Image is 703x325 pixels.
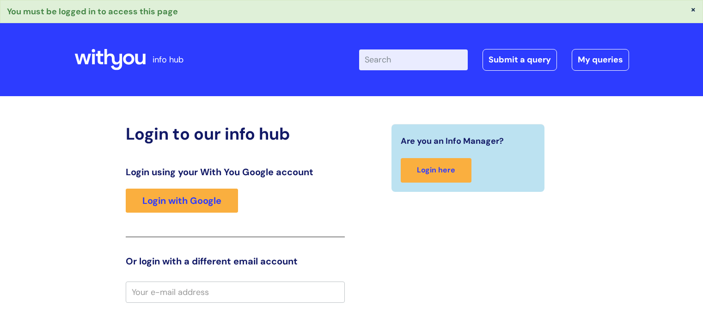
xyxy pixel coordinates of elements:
[483,49,557,70] a: Submit a query
[153,52,183,67] p: info hub
[691,5,696,13] button: ×
[572,49,629,70] a: My queries
[126,189,238,213] a: Login with Google
[126,166,345,178] h3: Login using your With You Google account
[126,282,345,303] input: Your e-mail address
[401,134,504,148] span: Are you an Info Manager?
[126,256,345,267] h3: Or login with a different email account
[359,49,468,70] input: Search
[126,124,345,144] h2: Login to our info hub
[401,158,471,183] a: Login here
